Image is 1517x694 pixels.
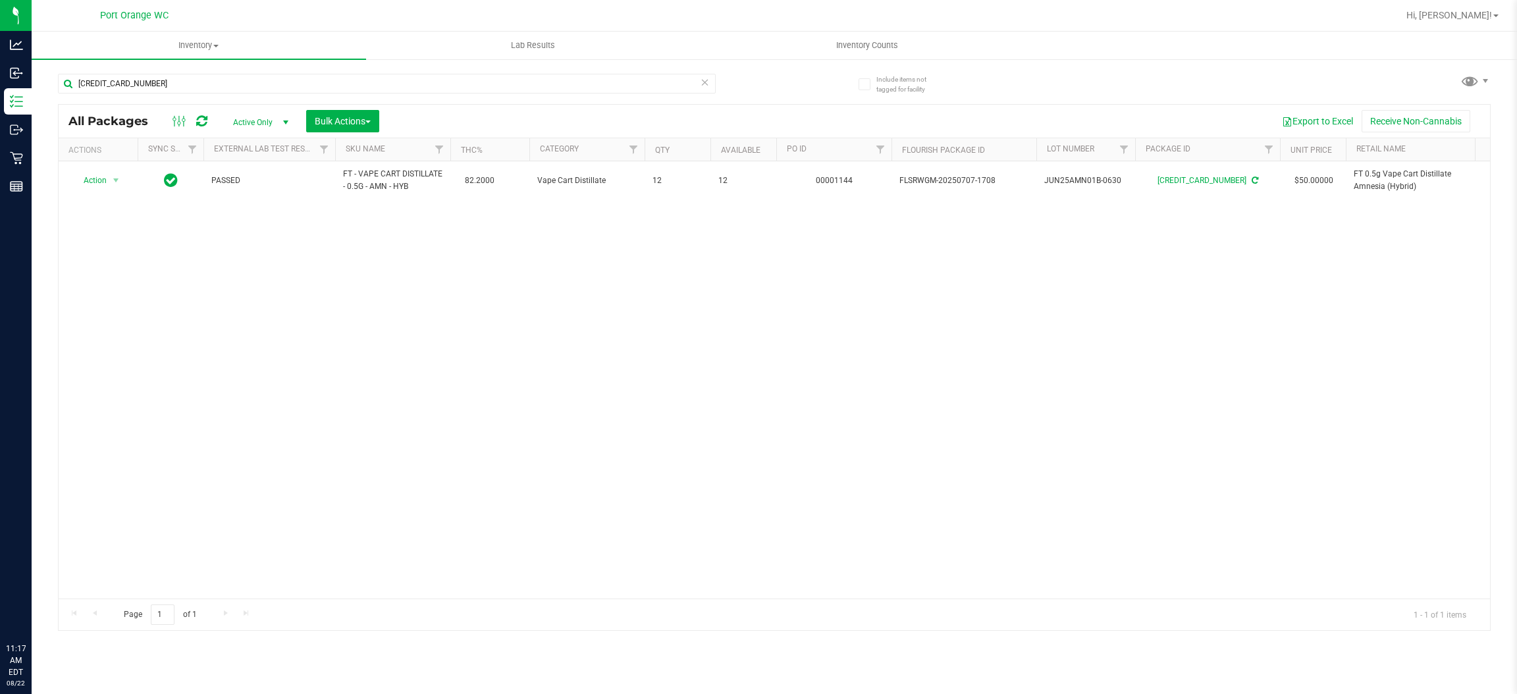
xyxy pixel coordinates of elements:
[32,40,366,51] span: Inventory
[493,40,573,51] span: Lab Results
[148,144,199,153] a: Sync Status
[787,144,807,153] a: PO ID
[1047,144,1094,153] a: Lot Number
[10,95,23,108] inline-svg: Inventory
[1113,138,1135,161] a: Filter
[700,32,1034,59] a: Inventory Counts
[211,174,327,187] span: PASSED
[10,67,23,80] inline-svg: Inbound
[1250,176,1258,185] span: Sync from Compliance System
[6,678,26,688] p: 08/22
[39,587,55,602] iframe: Resource center unread badge
[343,168,442,193] span: FT - VAPE CART DISTILLATE - 0.5G - AMN - HYB
[623,138,645,161] a: Filter
[1406,10,1492,20] span: Hi, [PERSON_NAME]!
[10,180,23,193] inline-svg: Reports
[1356,144,1406,153] a: Retail Name
[113,604,207,625] span: Page of 1
[655,146,670,155] a: Qty
[182,138,203,161] a: Filter
[32,32,366,59] a: Inventory
[58,74,716,93] input: Search Package ID, Item Name, SKU, Lot or Part Number...
[1354,168,1483,193] span: FT 0.5g Vape Cart Distillate Amnesia (Hybrid)
[1469,138,1491,161] a: Filter
[816,176,853,185] a: 00001144
[1044,174,1127,187] span: JUN25AMN01B-0630
[429,138,450,161] a: Filter
[1158,176,1246,185] a: [CREDIT_CARD_NUMBER]
[721,146,760,155] a: Available
[100,10,169,21] span: Port Orange WC
[72,171,107,190] span: Action
[1146,144,1190,153] a: Package ID
[899,174,1028,187] span: FLSRWGM-20250707-1708
[1362,110,1470,132] button: Receive Non-Cannabis
[458,171,501,190] span: 82.2000
[1291,146,1332,155] a: Unit Price
[1288,171,1340,190] span: $50.00000
[6,643,26,678] p: 11:17 AM EDT
[1258,138,1280,161] a: Filter
[313,138,335,161] a: Filter
[108,171,124,190] span: select
[214,144,317,153] a: External Lab Test Result
[346,144,385,153] a: SKU Name
[870,138,892,161] a: Filter
[164,171,178,190] span: In Sync
[1273,110,1362,132] button: Export to Excel
[306,110,379,132] button: Bulk Actions
[68,146,132,155] div: Actions
[315,116,371,126] span: Bulk Actions
[718,174,768,187] span: 12
[652,174,703,187] span: 12
[876,74,942,94] span: Include items not tagged for facility
[818,40,916,51] span: Inventory Counts
[10,151,23,165] inline-svg: Retail
[68,114,161,128] span: All Packages
[537,174,637,187] span: Vape Cart Distillate
[902,146,985,155] a: Flourish Package ID
[151,604,174,625] input: 1
[701,74,710,91] span: Clear
[461,146,483,155] a: THC%
[540,144,579,153] a: Category
[1403,604,1477,624] span: 1 - 1 of 1 items
[10,123,23,136] inline-svg: Outbound
[13,589,53,628] iframe: Resource center
[366,32,701,59] a: Lab Results
[10,38,23,51] inline-svg: Analytics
